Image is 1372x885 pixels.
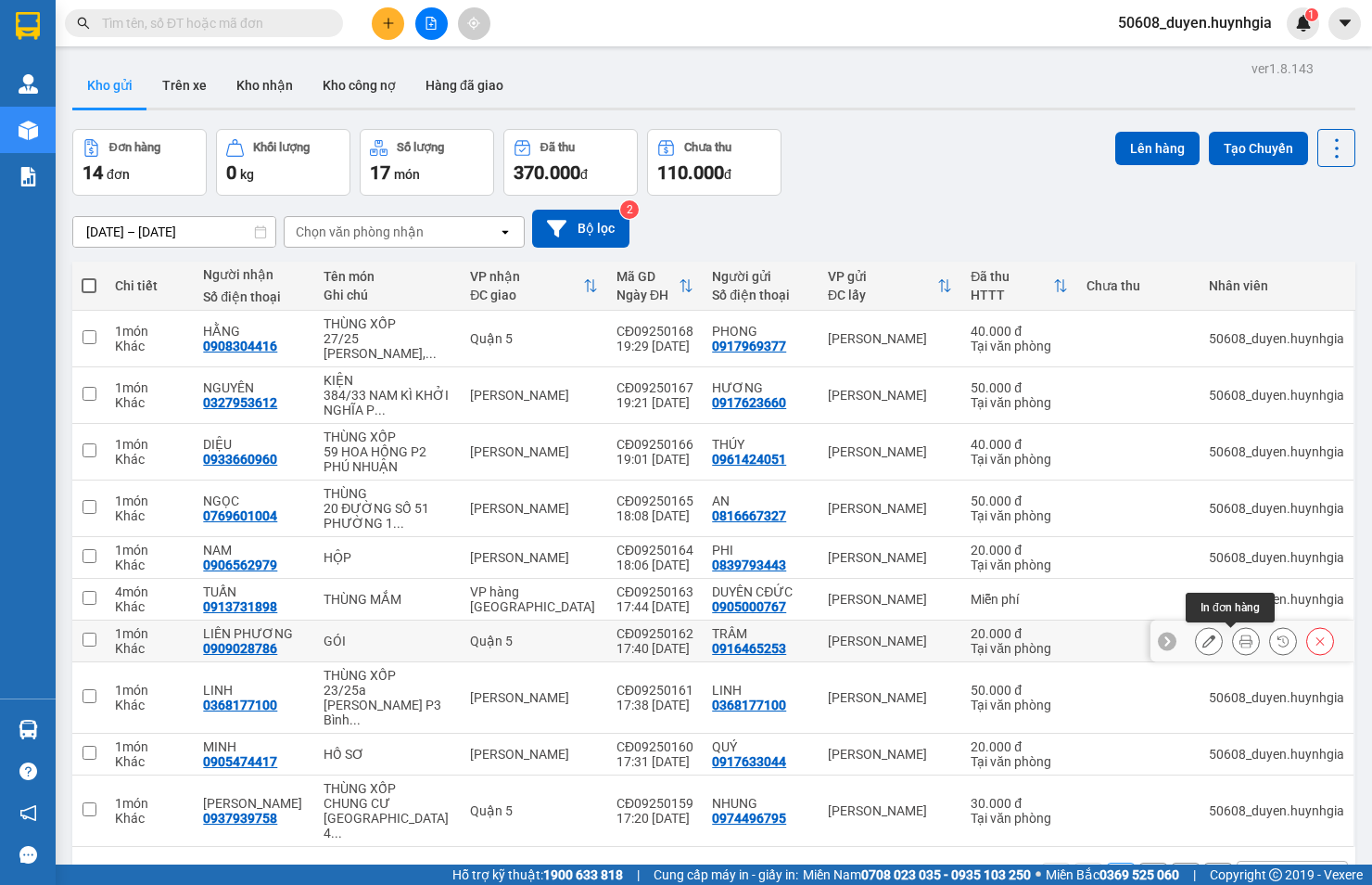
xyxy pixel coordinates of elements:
[712,543,809,558] div: PHI
[115,380,184,395] div: 1 món
[803,865,1031,885] span: Miền Nam
[296,223,424,241] div: Chọn văn phòng nhận
[203,289,305,304] div: Số điện thoại
[107,167,130,182] span: đơn
[620,200,639,219] sup: 2
[616,395,693,410] div: 19:21 [DATE]
[470,444,598,459] div: [PERSON_NAME]
[470,803,598,818] div: Quận 5
[712,494,809,508] div: AN
[1209,132,1308,165] button: Tạo Chuyến
[115,698,184,712] div: Khác
[1209,444,1344,459] div: 50608_duyen.huynhgia
[203,267,305,282] div: Người nhận
[324,668,451,683] div: THÙNG XỐP
[971,324,1068,339] div: 40.000 đ
[324,430,451,444] div: THÙNG XỐP
[1269,868,1282,881] span: copyright
[115,754,184,769] div: Khác
[828,592,952,607] div: [PERSON_NAME]
[1086,278,1190,293] div: Chưa thu
[470,550,598,565] div: [PERSON_NAME]
[203,339,277,353] div: 0908304416
[616,811,693,826] div: 17:20 [DATE]
[712,796,809,811] div: NHUNG
[971,811,1068,826] div: Tại văn phòng
[616,641,693,656] div: 17:40 [DATE]
[253,141,310,154] div: Khối lượng
[324,683,451,727] div: 23/25a Lê Văn Duyệt P3 Bình Thạnh
[177,58,325,80] div: NAM
[712,324,809,339] div: PHONG
[222,63,308,108] button: Kho nhận
[712,626,809,641] div: TRÂM
[1308,8,1315,21] span: 1
[971,626,1068,641] div: 20.000 đ
[637,865,640,885] span: |
[324,747,451,762] div: HỒ SƠ
[712,811,786,826] div: 0974496795
[498,224,513,239] svg: open
[452,865,623,885] span: Hỗ trợ kỹ thuật:
[971,437,1068,452] div: 40.000 đ
[19,121,38,140] img: warehouse-icon
[77,17,90,30] span: search
[616,796,693,811] div: CĐ09250159
[1209,278,1344,293] div: Nhân viên
[616,558,693,572] div: 18:06 [DATE]
[324,316,451,331] div: THÙNG XỐP
[961,262,1077,311] th: Toggle SortBy
[543,867,623,882] strong: 1900 633 818
[324,592,451,607] div: THÙNG MẮM
[712,452,786,467] div: 0961424051
[73,217,275,247] input: Select a date range.
[971,592,1068,607] div: Miễn phí
[828,269,937,284] div: VP gửi
[19,804,37,822] span: notification
[616,543,693,558] div: CĐ09250164
[1035,871,1041,879] span: ⚪️
[616,452,693,467] div: 19:01 [DATE]
[503,129,638,196] button: Đã thu370.000đ
[712,584,809,599] div: DUYÊN CĐỨC
[971,698,1068,712] div: Tại văn phòng
[712,599,786,614] div: 0905000767
[147,63,222,108] button: Trên xe
[532,210,629,248] button: Bộ lọc
[819,262,961,311] th: Toggle SortBy
[372,7,404,40] button: plus
[1295,15,1312,32] img: icon-new-feature
[1209,747,1344,762] div: 50608_duyen.huynhgia
[360,129,494,196] button: Số lượng17món
[971,739,1068,754] div: 20.000 đ
[971,288,1053,302] div: HTTT
[616,698,693,712] div: 17:38 [DATE]
[470,690,598,705] div: [PERSON_NAME]
[1328,7,1361,40] button: caret-down
[203,683,305,698] div: LINH
[712,288,809,302] div: Số điện thoại
[540,141,575,154] div: Đã thu
[115,811,184,826] div: Khác
[828,550,952,565] div: [PERSON_NAME]
[1193,865,1196,885] span: |
[226,161,236,184] span: 0
[971,683,1068,698] div: 50.000 đ
[616,339,693,353] div: 19:29 [DATE]
[616,754,693,769] div: 17:31 [DATE]
[324,373,451,388] div: KIỆN
[470,747,598,762] div: [PERSON_NAME]
[616,626,693,641] div: CĐ09250162
[177,80,325,106] div: 0906562979
[461,262,607,311] th: Toggle SortBy
[382,17,395,30] span: plus
[115,683,184,698] div: 1 món
[712,754,786,769] div: 0917633044
[324,501,451,531] div: 20 ĐƯỜNG SỐ 51 PHƯỜNG 14 Q GÒ VÂP
[115,339,184,353] div: Khác
[16,58,164,80] div: PHI
[1209,690,1344,705] div: 50608_duyen.huynhgia
[971,452,1068,467] div: Tại văn phòng
[14,117,167,139] div: 20.000
[971,543,1068,558] div: 20.000 đ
